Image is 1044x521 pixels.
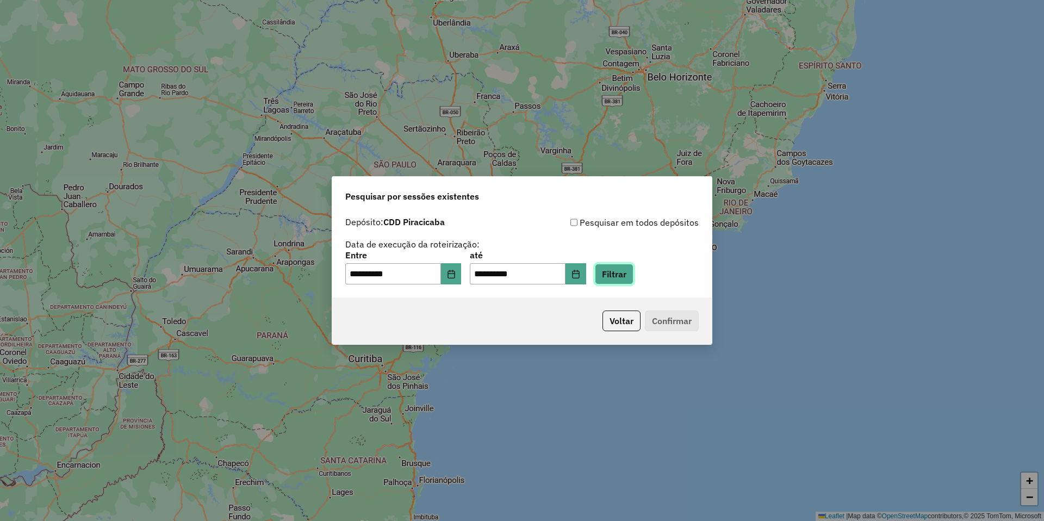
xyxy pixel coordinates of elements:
[345,215,445,228] label: Depósito:
[565,263,586,285] button: Choose Date
[602,311,641,331] button: Voltar
[345,190,479,203] span: Pesquisar por sessões existentes
[345,249,461,262] label: Entre
[595,264,633,284] button: Filtrar
[470,249,586,262] label: até
[522,216,699,229] div: Pesquisar em todos depósitos
[345,238,480,251] label: Data de execução da roteirização:
[441,263,462,285] button: Choose Date
[383,216,445,227] strong: CDD Piracicaba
